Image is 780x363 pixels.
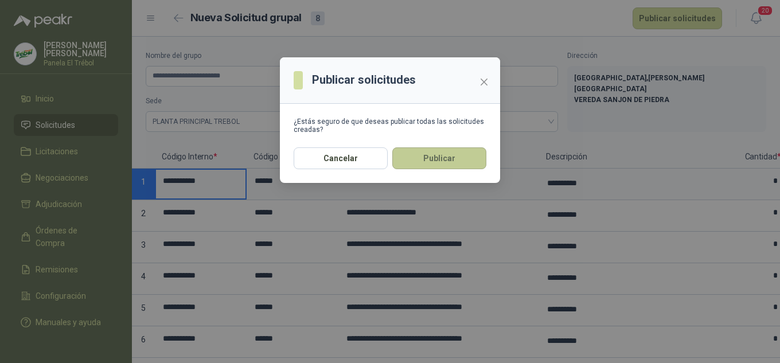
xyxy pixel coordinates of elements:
[294,118,486,134] div: ¿Estás seguro de que deseas publicar todas las solicitudes creadas?
[312,71,416,89] h3: Publicar solicitudes
[479,77,489,87] span: close
[475,73,493,91] button: Close
[392,147,486,169] button: Publicar
[294,147,388,169] button: Cancelar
